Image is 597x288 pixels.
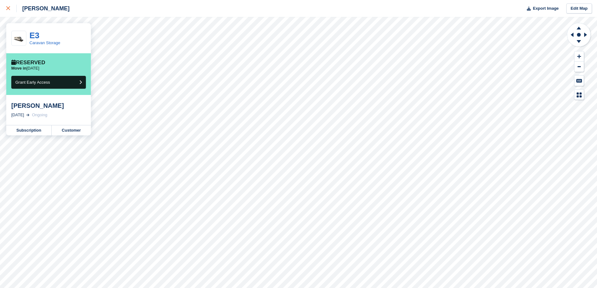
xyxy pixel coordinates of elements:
[574,62,584,72] button: Zoom Out
[29,31,39,40] a: E3
[52,125,91,135] a: Customer
[17,5,70,12] div: [PERSON_NAME]
[11,76,86,89] button: Grant Early Access
[11,112,24,118] div: [DATE]
[12,34,26,42] img: Caravan%20-%20R.jpg
[574,51,584,62] button: Zoom In
[15,80,50,85] span: Grant Early Access
[533,5,558,12] span: Export Image
[32,112,47,118] div: Ongoing
[6,125,52,135] a: Subscription
[574,90,584,100] button: Map Legend
[26,114,29,116] img: arrow-right-light-icn-cde0832a797a2874e46488d9cf13f60e5c3a73dbe684e267c42b8395dfbc2abf.svg
[574,76,584,86] button: Keyboard Shortcuts
[523,3,559,14] button: Export Image
[566,3,592,14] a: Edit Map
[29,40,60,45] a: Caravan Storage
[11,66,39,71] p: [DATE]
[11,102,86,109] div: [PERSON_NAME]
[11,66,26,71] span: Move in
[11,60,45,66] div: Reserved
